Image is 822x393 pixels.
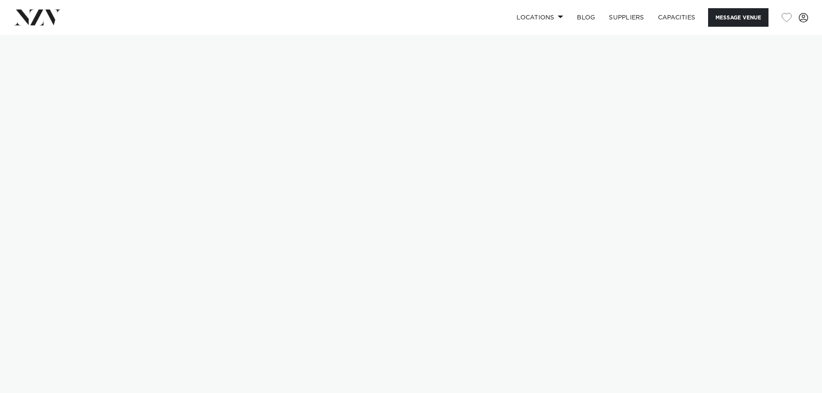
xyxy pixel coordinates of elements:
button: Message Venue [708,8,768,27]
img: nzv-logo.png [14,9,61,25]
a: SUPPLIERS [602,8,651,27]
a: Locations [510,8,570,27]
a: Capacities [651,8,702,27]
a: BLOG [570,8,602,27]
